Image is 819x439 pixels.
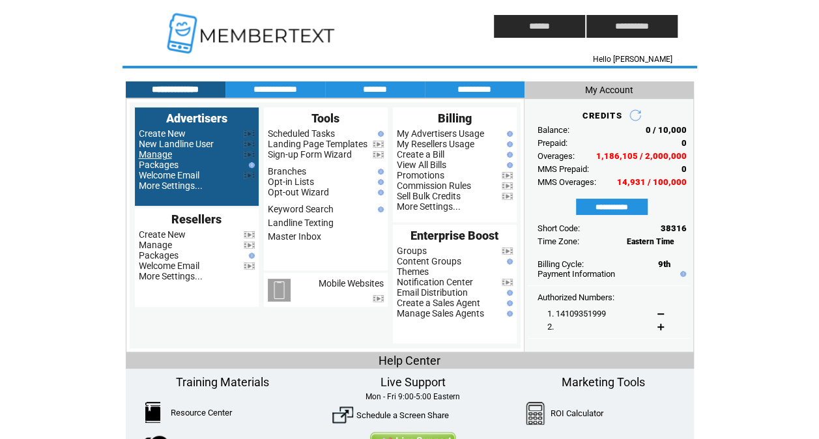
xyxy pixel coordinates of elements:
img: help.gif [375,179,384,185]
img: help.gif [375,206,384,212]
img: video.png [502,279,513,286]
img: help.gif [246,253,255,259]
span: Advertisers [166,111,227,125]
a: Create New [139,128,186,139]
a: New Landline User [139,139,214,149]
a: Sign-up Form Wizard [268,149,352,160]
a: ROI Calculator [551,408,603,418]
img: ResourceCenter.png [145,402,160,423]
img: help.gif [375,190,384,195]
span: Billing [438,111,472,125]
a: Email Distribution [397,287,468,298]
span: 0 / 10,000 [646,125,687,135]
a: Packages [139,160,179,170]
a: Sell Bulk Credits [397,191,461,201]
a: Keyword Search [268,204,334,214]
a: My Advertisers Usage [397,128,484,139]
img: ScreenShare.png [332,404,353,425]
a: Welcome Email [139,261,199,271]
img: help.gif [504,300,513,306]
span: 0 [682,138,687,148]
a: Manage Sales Agents [397,308,484,319]
a: Groups [397,246,427,256]
img: video.png [373,141,384,148]
img: video.png [244,242,255,249]
a: Create New [139,229,186,240]
a: More Settings... [139,180,203,191]
a: Opt-in Lists [268,177,314,187]
img: help.gif [504,141,513,147]
span: MMS Prepaid: [538,164,589,174]
img: video.png [502,172,513,179]
img: help.gif [504,152,513,158]
span: Short Code: [538,223,580,233]
span: MMS Overages: [538,177,596,187]
span: Prepaid: [538,138,568,148]
img: mobile-websites.png [268,279,291,302]
a: Manage [139,149,172,160]
span: Hello [PERSON_NAME] [593,55,672,64]
img: help.gif [246,162,255,168]
a: Create a Sales Agent [397,298,480,308]
img: help.gif [504,290,513,296]
span: Balance: [538,125,569,135]
span: 2. [547,322,554,332]
img: help.gif [504,259,513,264]
img: help.gif [375,131,384,137]
a: My Resellers Usage [397,139,474,149]
a: Packages [139,250,179,261]
img: video.png [502,248,513,255]
span: Enterprise Boost [410,229,498,242]
img: help.gif [504,162,513,168]
img: video.png [244,231,255,238]
a: Resource Center [171,408,232,418]
a: Promotions [397,170,444,180]
span: Help Center [379,354,440,367]
img: video.png [244,262,255,270]
span: Billing Cycle: [538,259,584,269]
img: video.png [244,141,255,148]
span: 1. 14109351999 [547,309,606,319]
span: Marketing Tools [562,375,645,389]
a: View All Bills [397,160,446,170]
span: Time Zone: [538,236,579,246]
a: Master Inbox [268,231,321,242]
img: video.png [502,182,513,190]
img: video.png [373,151,384,158]
span: Overages: [538,151,575,161]
img: video.png [244,151,255,158]
img: help.gif [677,271,686,277]
span: 38316 [661,223,687,233]
a: Scheduled Tasks [268,128,335,139]
a: Opt-out Wizard [268,187,329,197]
span: 14,931 / 100,000 [617,177,687,187]
span: Mon - Fri 9:00-5:00 Eastern [366,392,460,401]
a: More Settings... [139,271,203,281]
img: video.png [502,193,513,200]
a: More Settings... [397,201,461,212]
img: help.gif [504,131,513,137]
span: My Account [585,85,633,95]
span: Authorized Numbers: [538,292,614,302]
span: CREDITS [582,111,622,120]
img: Calculator.png [526,402,545,425]
a: Manage [139,240,172,250]
img: video.png [244,130,255,137]
span: Live Support [380,375,445,389]
span: Resellers [171,212,222,226]
span: 0 [682,164,687,174]
span: Eastern Time [627,237,674,246]
span: 9th [658,259,670,269]
a: Commission Rules [397,180,471,191]
a: Schedule a Screen Share [356,410,449,420]
span: Tools [311,111,339,125]
a: Mobile Websites [319,278,384,289]
img: help.gif [504,311,513,317]
img: help.gif [375,169,384,175]
img: video.png [373,295,384,302]
a: Welcome Email [139,170,199,180]
a: Themes [397,266,429,277]
a: Landline Texting [268,218,334,228]
img: video.png [244,172,255,179]
a: Content Groups [397,256,461,266]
